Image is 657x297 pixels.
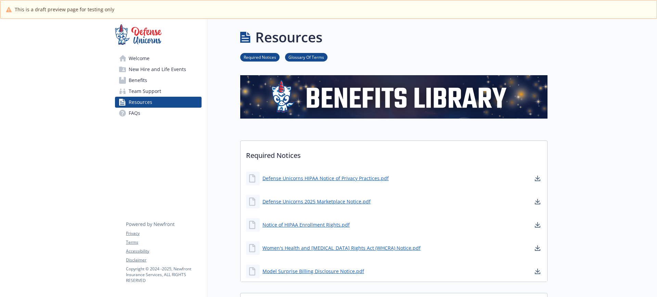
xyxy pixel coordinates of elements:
a: Women's Health and [MEDICAL_DATA] Rights Act (WHCRA) Notice.pdf [262,244,421,252]
span: Benefits [129,75,147,86]
a: Defense Unicorns 2025 Marketplace Notice.pdf [262,198,371,205]
span: This is a draft preview page for testing only [15,6,114,13]
a: download document [533,267,542,275]
a: download document [533,221,542,229]
img: resources page banner [240,75,547,119]
span: New Hire and Life Events [129,64,186,75]
span: Welcome [129,53,150,64]
a: Accessibility [126,248,201,254]
a: New Hire and Life Events [115,64,202,75]
a: Model Surprise Billing Disclosure Notice.pdf [262,268,364,275]
a: Privacy [126,230,201,237]
p: Required Notices [241,141,547,166]
a: FAQs [115,108,202,119]
a: Resources [115,97,202,108]
a: download document [533,244,542,252]
h1: Resources [255,27,322,48]
a: Disclaimer [126,257,201,263]
a: Notice of HIPAA Enrollment Rights.pdf [262,221,350,228]
a: Glossary Of Terms [285,54,327,60]
span: Resources [129,97,152,108]
span: Team Support [129,86,161,97]
a: Team Support [115,86,202,97]
a: Benefits [115,75,202,86]
a: download document [533,174,542,183]
a: Terms [126,239,201,245]
span: FAQs [129,108,140,119]
a: Required Notices [240,54,280,60]
a: Welcome [115,53,202,64]
a: Defense Unicorns HIPAA Notice of Privacy Practices.pdf [262,175,389,182]
a: download document [533,198,542,206]
p: Copyright © 2024 - 2025 , Newfront Insurance Services, ALL RIGHTS RESERVED [126,266,201,283]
